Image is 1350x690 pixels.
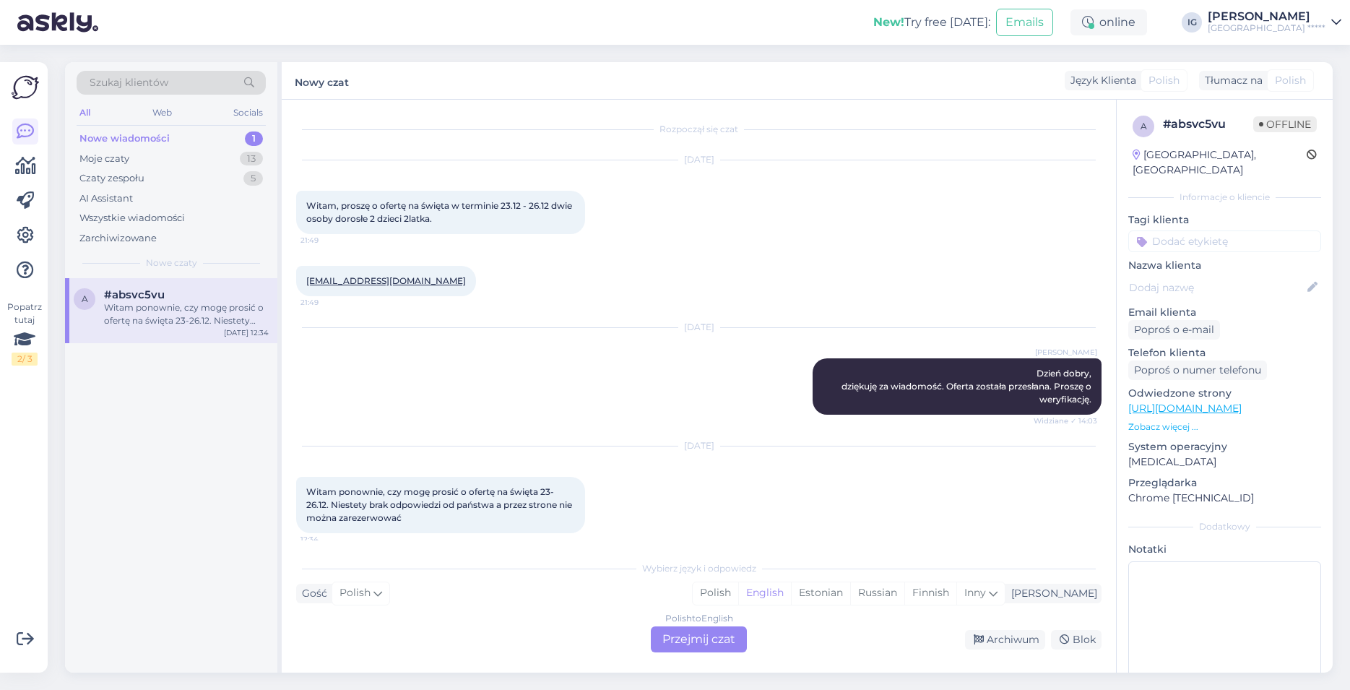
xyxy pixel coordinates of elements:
[1128,439,1321,454] p: System operacyjny
[1163,116,1253,133] div: # absvc5vu
[1148,73,1180,88] span: Polish
[738,582,791,604] div: English
[79,171,144,186] div: Czaty zespołu
[296,153,1102,166] div: [DATE]
[77,103,93,122] div: All
[1182,12,1202,33] div: IG
[300,297,355,308] span: 21:49
[1070,9,1147,35] div: online
[850,582,904,604] div: Russian
[224,327,269,338] div: [DATE] 12:34
[1128,520,1321,533] div: Dodatkowy
[1065,73,1136,88] div: Język Klienta
[296,586,327,601] div: Gość
[1128,258,1321,273] p: Nazwa klienta
[1128,402,1242,415] a: [URL][DOMAIN_NAME]
[339,585,371,601] span: Polish
[791,582,850,604] div: Estonian
[12,301,38,366] div: Popatrz tutaj
[1208,11,1341,34] a: [PERSON_NAME][GEOGRAPHIC_DATA] *****
[841,368,1094,405] span: Dzień dobry, dziękuję za wiadomość. Oferta została przesłana. Proszę o weryfikację.
[1199,73,1263,88] div: Tłumacz na
[1275,73,1306,88] span: Polish
[79,131,170,146] div: Nowe wiadomości
[1128,475,1321,491] p: Przeglądarka
[1128,542,1321,557] p: Notatki
[306,275,466,286] a: [EMAIL_ADDRESS][DOMAIN_NAME]
[296,321,1102,334] div: [DATE]
[693,582,738,604] div: Polish
[1253,116,1317,132] span: Offline
[965,630,1045,650] div: Archiwum
[104,288,165,301] span: #absvc5vu
[1128,345,1321,361] p: Telefon klienta
[1034,415,1097,426] span: Widziane ✓ 14:03
[230,103,266,122] div: Socials
[1128,191,1321,204] div: Informacje o kliencie
[300,235,355,246] span: 21:49
[1051,630,1102,650] div: Blok
[1005,586,1097,601] div: [PERSON_NAME]
[12,353,38,366] div: 2 / 3
[79,152,129,166] div: Moje czaty
[150,103,175,122] div: Web
[300,534,355,545] span: 12:34
[296,562,1102,575] div: Wybierz język i odpowiedz
[243,171,263,186] div: 5
[306,200,574,224] span: Witam, proszę o ofertę na święta w terminie 23.12 - 26.12 dwie osoby dorosłe 2 dzieci 2latka.
[873,15,904,29] b: New!
[79,231,157,246] div: Zarchiwizowane
[651,626,747,652] div: Przejmij czat
[1128,320,1220,340] div: Poproś o e-mail
[996,9,1053,36] button: Emails
[964,586,986,599] span: Inny
[1128,454,1321,470] p: [MEDICAL_DATA]
[873,14,990,31] div: Try free [DATE]:
[665,612,733,625] div: Polish to English
[1035,347,1097,358] span: [PERSON_NAME]
[296,123,1102,136] div: Rozpoczął się czat
[1208,11,1325,22] div: [PERSON_NAME]
[245,131,263,146] div: 1
[12,74,39,101] img: Askly Logo
[146,256,197,269] span: Nowe czaty
[1141,121,1147,131] span: a
[1128,212,1321,228] p: Tagi klienta
[240,152,263,166] div: 13
[1129,280,1304,296] input: Dodaj nazwę
[1128,305,1321,320] p: Email klienta
[90,75,168,90] span: Szukaj klientów
[79,191,133,206] div: AI Assistant
[1128,491,1321,506] p: Chrome [TECHNICAL_ID]
[82,293,88,304] span: a
[295,71,349,90] label: Nowy czat
[1128,386,1321,401] p: Odwiedzone strony
[1133,147,1307,178] div: [GEOGRAPHIC_DATA], [GEOGRAPHIC_DATA]
[1128,421,1321,434] p: Zobacz więcej ...
[79,211,185,225] div: Wszystkie wiadomości
[306,486,574,523] span: Witam ponownie, czy mogę prosić o ofertę na święta 23-26.12. Niestety brak odpowiedzi od państwa ...
[904,582,956,604] div: Finnish
[1128,361,1267,380] div: Poproś o numer telefonu
[1128,230,1321,252] input: Dodać etykietę
[104,301,269,327] div: Witam ponownie, czy mogę prosić o ofertę na święta 23-26.12. Niestety brak odpowiedzi od państwa ...
[296,439,1102,452] div: [DATE]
